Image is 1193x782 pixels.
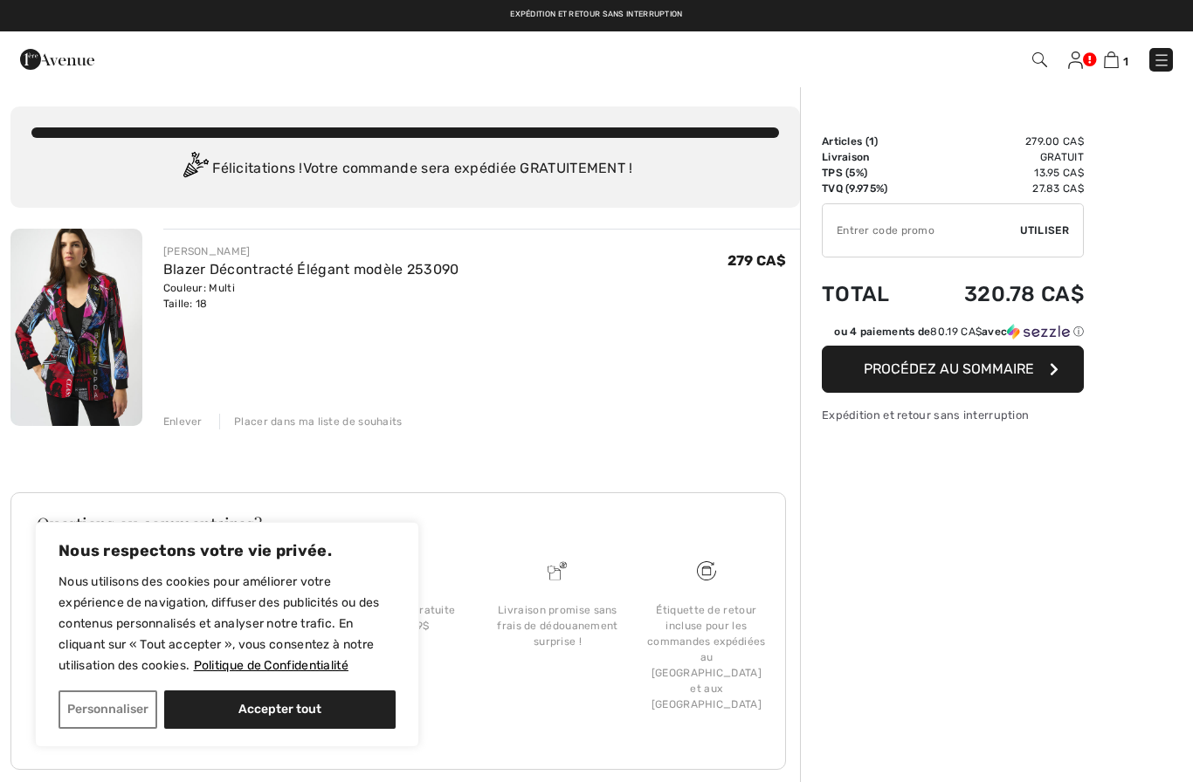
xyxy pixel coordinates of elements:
[1104,49,1128,70] a: 1
[834,324,1084,340] div: ou 4 paiements de avec
[1032,52,1047,67] img: Recherche
[822,134,916,149] td: Articles ( )
[163,414,203,429] div: Enlever
[916,264,1084,324] td: 320.78 CA$
[864,360,1034,377] span: Procédez au sommaire
[497,602,617,649] div: Livraison promise sans frais de dédouanement surprise !
[219,414,403,429] div: Placer dans ma liste de souhaits
[193,657,349,674] a: Politique de Confidentialité
[59,540,396,561] p: Nous respectons votre vie privée.
[646,602,767,712] div: Étiquette de retour incluse pour les commandes expédiées au [GEOGRAPHIC_DATA] et aux [GEOGRAPHIC_...
[10,229,142,426] img: Blazer Décontracté Élégant modèle 253090
[59,572,396,676] p: Nous utilisons des cookies pour améliorer votre expérience de navigation, diffuser des publicités...
[1153,51,1170,69] img: Menu
[1123,55,1128,68] span: 1
[163,280,459,312] div: Couleur: Multi Taille: 18
[916,134,1084,149] td: 279.00 CA$
[163,261,459,278] a: Blazer Décontracté Élégant modèle 253090
[822,407,1084,423] div: Expédition et retour sans interruption
[822,181,916,196] td: TVQ (9.975%)
[822,324,1084,346] div: ou 4 paiements de80.19 CA$avecSezzle Cliquez pour en savoir plus sur Sezzle
[916,181,1084,196] td: 27.83 CA$
[916,165,1084,181] td: 13.95 CA$
[177,152,212,187] img: Congratulation2.svg
[1020,223,1069,238] span: Utiliser
[20,50,94,66] a: 1ère Avenue
[1007,324,1070,340] img: Sezzle
[869,135,874,147] span: 1
[548,561,567,580] img: Livraison promise sans frais de dédouanement surprise&nbsp;!
[728,252,786,269] span: 279 CA$
[163,244,459,259] div: [PERSON_NAME]
[930,326,982,338] span: 80.19 CA$
[59,690,157,729] button: Personnaliser
[20,42,94,77] img: 1ère Avenue
[37,515,760,532] h3: Questions ou commentaires?
[1068,51,1083,69] img: Mes infos
[822,264,916,324] td: Total
[31,152,779,187] div: Félicitations ! Votre commande sera expédiée GRATUITEMENT !
[822,165,916,181] td: TPS (5%)
[916,149,1084,165] td: Gratuit
[823,204,1020,257] input: Code promo
[822,149,916,165] td: Livraison
[35,522,419,747] div: Nous respectons votre vie privée.
[822,346,1084,393] button: Procédez au sommaire
[164,690,396,729] button: Accepter tout
[697,561,716,580] img: Livraison gratuite dès 99$
[1104,51,1119,68] img: Panier d'achat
